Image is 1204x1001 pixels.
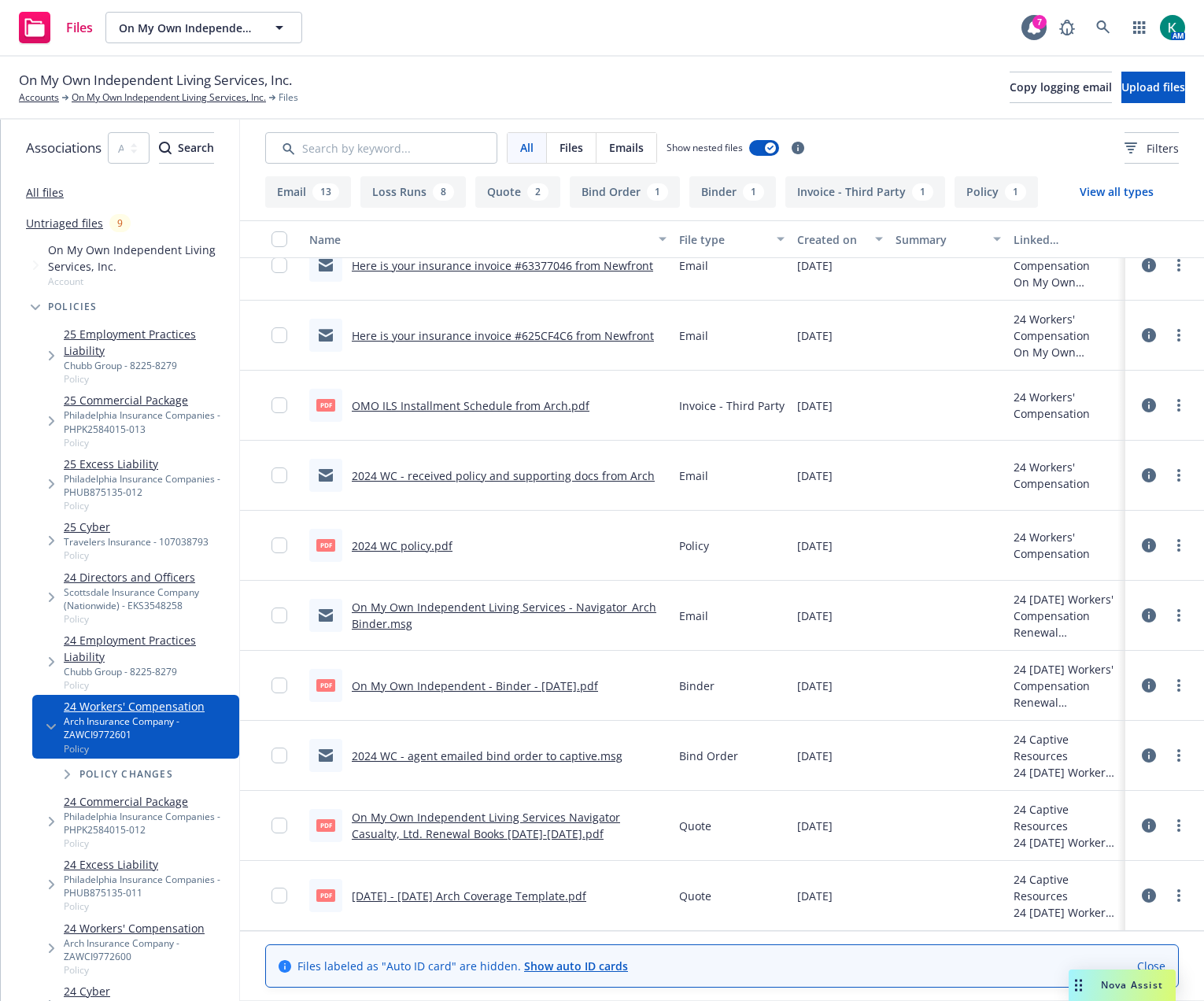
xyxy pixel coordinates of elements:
[159,132,214,164] button: SearchSearch
[520,139,534,156] span: All
[352,810,620,841] a: On My Own Independent Living Services Navigator Casualty, Ltd. Renewal Books [DATE]-[DATE].pdf
[475,176,560,208] button: Quote
[316,679,335,691] span: pdf
[1014,311,1119,344] div: 24 Workers' Compensation
[48,302,98,312] span: Policies
[352,678,598,693] a: On My Own Independent - Binder - [DATE].pdf
[1014,274,1119,290] div: On My Own Independent Living Services, Inc.
[64,873,233,899] div: Philadelphia Insurance Companies - PHUB875135-011
[64,632,233,665] a: 24 Employment Practices Liability
[1069,970,1088,1001] div: Drag to move
[64,408,233,435] div: Philadelphia Insurance Companies - PHPK2584015-013
[1032,15,1047,29] div: 7
[689,176,776,208] button: Binder
[1014,834,1119,851] div: 24 [DATE] Workers' Compensation Renewal
[19,70,292,90] span: On My Own Independent Living Services, Inc.
[352,888,586,903] a: [DATE] - [DATE] Arch Coverage Template.pdf
[1121,72,1185,103] button: Upload files
[352,328,654,343] a: Here is your insurance invoice #625CF4C6 from Newfront
[679,467,708,484] span: Email
[1169,676,1188,695] a: more
[1014,801,1119,834] div: 24 Captive Resources
[64,983,209,999] a: 24 Cyber
[26,215,103,231] a: Untriaged files
[64,585,233,612] div: Scottsdale Insurance Company (Nationwide) - EKS3548258
[159,142,172,154] svg: Search
[109,214,131,232] div: 9
[79,770,173,779] span: Policy changes
[679,257,708,274] span: Email
[797,748,833,764] span: [DATE]
[316,889,335,901] span: pdf
[679,888,711,904] span: Quote
[1124,12,1155,43] a: Switch app
[797,888,833,904] span: [DATE]
[64,612,233,626] span: Policy
[303,220,673,258] button: Name
[1169,606,1188,625] a: more
[673,220,791,258] button: File type
[64,665,233,678] div: Chubb Group - 8225-8279
[1169,746,1188,765] a: more
[309,231,649,248] div: Name
[48,242,233,275] span: On My Own Independent Living Services, Inc.
[527,183,548,201] div: 2
[352,538,452,553] a: 2024 WC policy.pdf
[1010,79,1112,94] span: Copy logging email
[570,176,680,208] button: Bind Order
[679,537,709,554] span: Policy
[64,810,233,837] div: Philadelphia Insurance Companies - PHPK2584015-012
[271,467,287,483] input: Toggle Row Selected
[797,231,866,248] div: Created on
[1014,764,1119,781] div: 24 [DATE] Workers' Compensation Renewal
[679,231,767,248] div: File type
[785,176,945,208] button: Invoice - Third Party
[1169,466,1188,485] a: more
[271,608,287,623] input: Toggle Row Selected
[955,176,1038,208] button: Policy
[1169,536,1188,555] a: more
[1054,176,1179,208] button: View all types
[679,748,738,764] span: Bind Order
[271,678,287,693] input: Toggle Row Selected
[1014,904,1119,921] div: 24 [DATE] Workers' Compensation Renewal
[279,90,298,105] span: Files
[64,569,233,585] a: 24 Directors and Officers
[26,138,102,158] span: Associations
[1014,871,1119,904] div: 24 Captive Resources
[64,392,233,408] a: 25 Commercial Package
[119,20,255,36] span: On My Own Independent Living Services, Inc.
[679,818,711,834] span: Quote
[352,748,622,763] a: 2024 WC - agent emailed bind order to captive.msg
[64,436,233,449] span: Policy
[265,176,351,208] button: Email
[1169,886,1188,905] a: more
[1051,12,1083,43] a: Report a Bug
[352,468,655,483] a: 2024 WC - received policy and supporting docs from Arch
[1005,183,1026,201] div: 1
[64,499,233,512] span: Policy
[1007,220,1125,258] button: Linked associations
[312,183,339,201] div: 13
[1121,79,1185,94] span: Upload files
[1014,591,1119,641] div: 24 [DATE] Workers' Compensation Renewal
[64,535,209,549] div: Travelers Insurance - 107038793
[1125,132,1179,164] button: Filters
[1069,970,1176,1001] button: Nova Assist
[1101,978,1163,992] span: Nova Assist
[609,139,644,156] span: Emails
[64,698,233,715] a: 24 Workers' Compensation
[433,183,454,201] div: 8
[297,958,628,974] span: Files labeled as "Auto ID card" are hidden.
[797,397,833,414] span: [DATE]
[64,793,233,810] a: 24 Commercial Package
[48,275,233,288] span: Account
[316,819,335,831] span: pdf
[271,231,287,247] input: Select all
[271,888,287,903] input: Toggle Row Selected
[64,472,233,499] div: Philadelphia Insurance Companies - PHUB875135-012
[679,608,708,624] span: Email
[26,185,64,200] a: All files
[1014,731,1119,764] div: 24 Captive Resources
[791,220,889,258] button: Created on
